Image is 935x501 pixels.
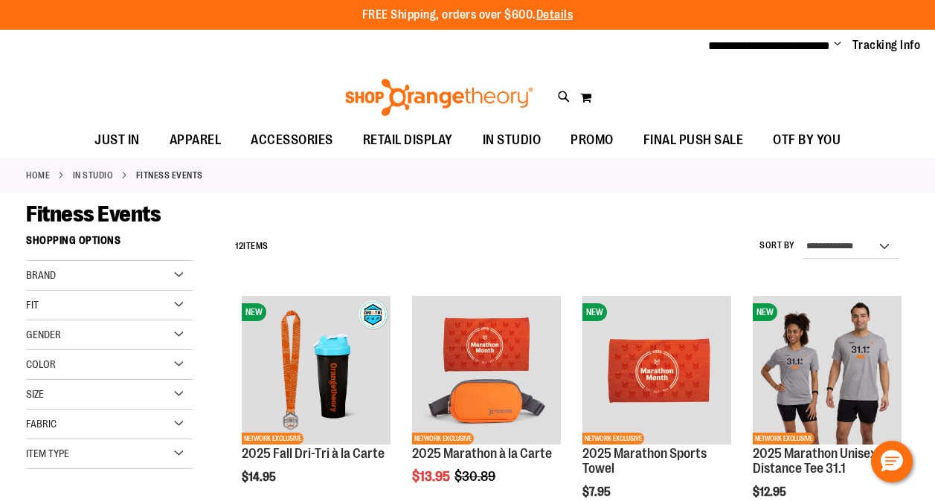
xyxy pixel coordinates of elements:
span: NETWORK EXCLUSIVE [753,433,814,445]
span: NETWORK EXCLUSIVE [412,433,474,445]
span: Fabric [26,418,57,430]
span: Color [26,358,56,370]
img: 2025 Fall Dri-Tri à la Carte [242,296,391,445]
label: Sort By [759,239,795,252]
a: 2025 Marathon à la Carte [412,446,552,461]
a: RETAIL DISPLAY [348,123,468,158]
img: 2025 Marathon Sports Towel [582,296,731,445]
span: ACCESSORIES [251,123,333,157]
span: $13.95 [412,469,452,484]
span: APPAREL [170,123,222,157]
a: IN STUDIO [73,169,114,182]
span: NEW [242,303,266,321]
span: NEW [753,303,777,321]
button: Account menu [834,38,841,53]
a: 2025 Fall Dri-Tri à la Carte [242,446,385,461]
span: NEW [582,303,607,321]
span: $12.95 [753,485,788,499]
img: 2025 Marathon à la Carte [412,296,561,445]
span: $14.95 [242,471,278,484]
span: NETWORK EXCLUSIVE [582,433,644,445]
span: 12 [235,241,243,251]
span: $7.95 [582,485,613,499]
img: 2025 Marathon Unisex Distance Tee 31.1 [753,296,902,445]
span: RETAIL DISPLAY [363,123,453,157]
a: Home [26,169,50,182]
a: ACCESSORIES [236,123,348,158]
a: PROMO [556,123,629,158]
button: Hello, have a question? Let’s chat. [871,441,913,482]
span: Item Type [26,447,69,459]
span: Fit [26,299,39,311]
span: PROMO [571,123,614,157]
a: 2025 Fall Dri-Tri à la CarteNEWNETWORK EXCLUSIVE [242,296,391,447]
a: IN STUDIO [468,123,556,157]
span: NETWORK EXCLUSIVE [242,433,303,445]
a: 2025 Marathon Sports TowelNEWNETWORK EXCLUSIVE [582,296,731,447]
span: OTF BY YOU [773,123,841,157]
h2: Items [235,235,269,258]
strong: Shopping Options [26,227,193,261]
img: Shop Orangetheory [343,79,536,116]
strong: Fitness Events [136,169,203,182]
a: OTF BY YOU [758,123,855,158]
a: APPAREL [155,123,237,158]
a: FINAL PUSH SALE [629,123,759,158]
a: JUST IN [80,123,155,158]
span: JUST IN [94,123,140,157]
a: 2025 Marathon Sports Towel [582,446,707,476]
span: Size [26,388,44,400]
a: 2025 Marathon Unisex Distance Tee 31.1NEWNETWORK EXCLUSIVE [753,296,902,447]
p: FREE Shipping, orders over $600. [362,7,573,24]
span: Brand [26,269,56,281]
a: 2025 Marathon Unisex Distance Tee 31.1 [753,446,877,476]
a: Details [536,8,573,22]
a: 2025 Marathon à la CarteNETWORK EXCLUSIVE [412,296,561,447]
span: $30.89 [454,469,498,484]
span: FINAL PUSH SALE [643,123,744,157]
a: Tracking Info [852,37,921,54]
span: IN STUDIO [483,123,542,157]
span: Gender [26,329,61,340]
span: Fitness Events [26,201,161,227]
